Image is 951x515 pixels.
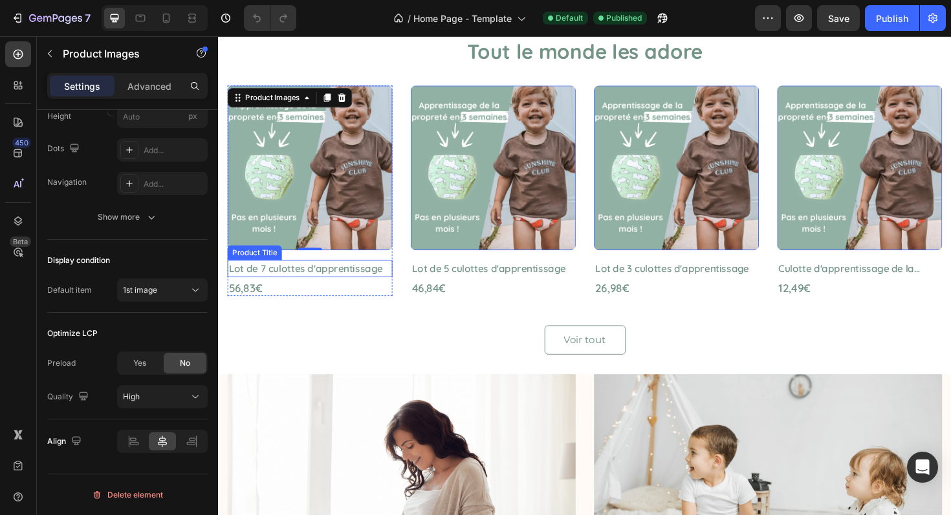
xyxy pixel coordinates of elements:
[63,46,173,61] p: Product Images
[817,5,860,31] button: Save
[117,385,208,408] button: High
[556,12,583,24] span: Default
[127,79,171,93] p: Advanced
[876,12,908,25] div: Publish
[47,328,98,339] div: Optimize LCP
[592,258,767,275] div: 12,49€
[10,1,767,32] h2: Tout le monde les adore
[144,178,204,190] div: Add...
[413,12,512,25] span: Home Page - Template
[366,314,411,330] p: Voir tout
[117,105,208,128] input: px
[828,13,849,24] span: Save
[398,258,573,275] div: 26,98€
[10,237,184,255] h2: Lot de 7 culottes d'apprentissage
[85,10,91,26] p: 7
[592,237,767,255] h2: Culotte d'apprentissage de la propreté
[98,211,158,224] div: Show more
[117,279,208,302] button: 1st image
[12,224,65,235] div: Product Title
[204,52,378,227] a: Lot de 5 culottes d'apprentissage
[47,176,87,188] div: Navigation
[907,452,938,483] div: Open Intercom Messenger
[218,36,951,515] iframe: Design area
[188,111,197,121] span: px
[244,5,296,31] div: Undo/Redo
[47,485,208,505] button: Delete element
[123,392,140,401] span: High
[123,285,157,295] span: 1st image
[47,388,91,406] div: Quality
[133,357,146,369] span: Yes
[47,357,76,369] div: Preload
[398,237,573,255] h2: Lot de 3 culottes d'apprentissage
[592,52,767,227] a: Culotte d'apprentissage de la propreté
[47,110,71,122] label: Height
[865,5,919,31] button: Publish
[345,306,432,337] a: Voir tout
[64,79,100,93] p: Settings
[47,205,208,229] button: Show more
[10,236,31,247] div: Beta
[204,237,378,255] h2: Lot de 5 culottes d'apprentissage
[398,52,573,227] a: Lot de 3 culottes d'apprentissage
[12,138,31,148] div: 450
[47,433,84,450] div: Align
[5,5,96,31] button: 7
[180,357,190,369] span: No
[26,59,89,71] div: Product Images
[606,12,642,24] span: Published
[92,487,163,503] div: Delete element
[144,145,204,156] div: Add...
[408,12,411,25] span: /
[47,284,92,296] div: Default item
[47,140,82,158] div: Dots
[204,258,378,275] div: 46,84€
[10,258,184,275] div: 56,83€
[10,52,184,227] a: Lot de 7 culottes d'apprentissage
[47,255,110,266] div: Display condition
